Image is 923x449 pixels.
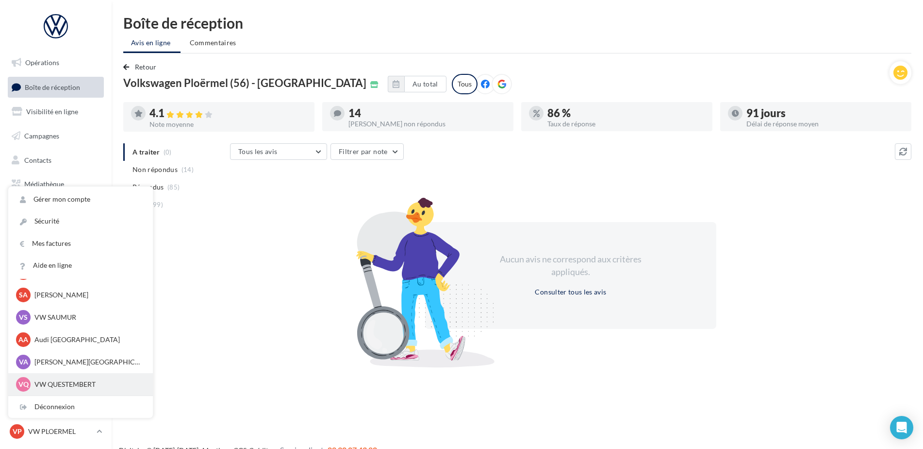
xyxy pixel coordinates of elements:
a: Visibilité en ligne [6,102,106,122]
span: SA [19,290,28,300]
span: Visibilité en ligne [26,107,78,116]
p: VW PLOERMEL [28,427,93,436]
button: Au total [388,76,446,92]
div: [PERSON_NAME] non répondus [348,121,506,127]
span: Boîte de réception [25,83,80,91]
a: Aide en ligne [8,255,153,276]
span: AA [18,335,28,345]
span: Médiathèque [24,180,64,188]
span: VS [19,312,28,322]
button: Tous les avis [230,143,327,160]
span: VQ [18,380,29,389]
span: Répondus [132,182,164,192]
a: VP VW PLOERMEL [8,422,104,441]
a: Opérations [6,52,106,73]
span: VP [13,427,22,436]
button: Au total [404,76,446,92]
p: VW QUESTEMBERT [34,380,141,389]
div: 14 [348,108,506,119]
button: Consulter tous les avis [531,286,610,298]
div: Aucun avis ne correspond aux critères appliqués. [487,253,654,278]
span: Non répondus [132,165,178,174]
div: Taux de réponse [547,121,705,127]
div: Délai de réponse moyen [746,121,904,127]
span: Opérations [25,58,59,67]
span: Campagnes [24,132,59,140]
span: Commentaires [190,38,236,47]
a: Contacts [6,150,106,171]
div: Note moyenne [149,121,307,128]
div: Open Intercom Messenger [890,416,913,439]
button: Retour [123,61,161,73]
span: Retour [135,63,157,71]
p: [PERSON_NAME] [34,290,141,300]
span: Volkswagen Ploërmel (56) - [GEOGRAPHIC_DATA] [123,78,366,88]
p: [PERSON_NAME][GEOGRAPHIC_DATA] [34,357,141,367]
div: Boîte de réception [123,16,911,30]
span: Contacts [24,155,51,164]
a: Calendrier [6,198,106,219]
div: 91 jours [746,108,904,119]
a: Campagnes [6,126,106,146]
a: PLV et print personnalisable [6,223,106,251]
a: Campagnes DataOnDemand [6,255,106,283]
a: Médiathèque [6,174,106,194]
span: VA [19,357,28,367]
a: Mes factures [8,233,153,255]
div: 86 % [547,108,705,119]
a: Gérer mon compte [8,189,153,210]
a: Sécurité [8,210,153,232]
div: 4.1 [149,108,307,119]
span: (14) [181,166,194,173]
span: (99) [151,201,163,208]
span: (85) [167,183,180,191]
div: Tous [452,74,478,94]
span: Tous les avis [238,147,278,155]
button: Filtrer par note [330,143,404,160]
p: Audi [GEOGRAPHIC_DATA] [34,335,141,345]
p: VW SAUMUR [34,312,141,322]
div: Déconnexion [8,396,153,418]
a: Boîte de réception [6,77,106,98]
